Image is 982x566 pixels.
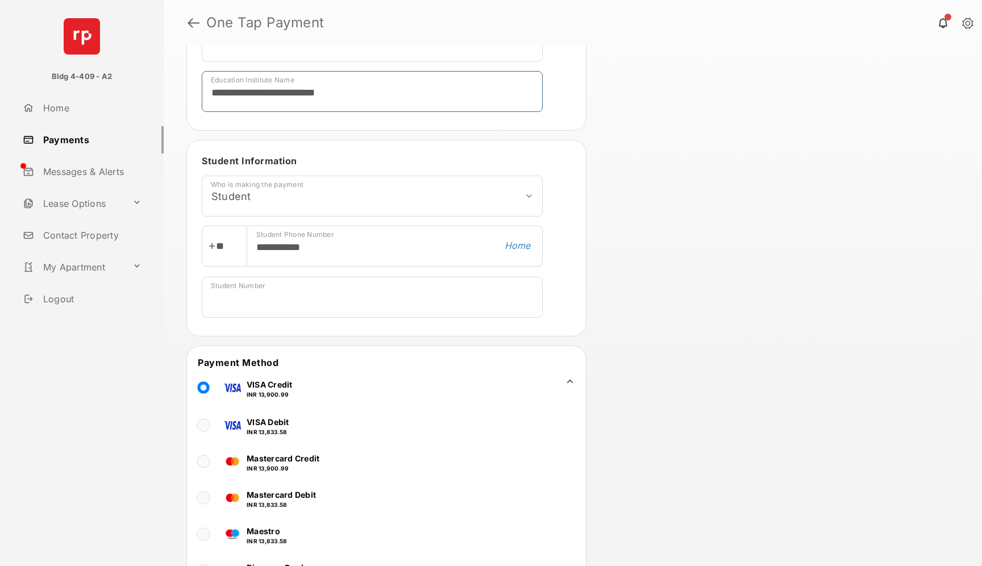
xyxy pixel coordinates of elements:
p: Bldg 4-409 - A2 [52,71,113,82]
img: svg+xml;base64,PHN2ZyB4bWxucz0iaHR0cDovL3d3dy53My5vcmcvMjAwMC9zdmciIHdpZHRoPSI2NCIgaGVpZ2h0PSI2NC... [64,18,100,55]
p: INR 13,900.99 [247,464,319,473]
button: Home [501,239,534,252]
a: My Apartment [18,253,128,281]
a: Contact Property [18,222,164,249]
p: Maestro [247,525,287,537]
img: visa.png [224,384,241,392]
p: INR 13,833.58 [247,428,289,436]
a: Home [18,94,164,122]
a: Payments [18,126,164,153]
a: Logout [18,285,164,313]
a: Lease Options [18,190,128,217]
a: Messages & Alerts [18,158,164,185]
p: INR 13,833.58 [247,501,316,509]
img: maestro.png [224,528,241,540]
p: VISA Debit [247,416,289,428]
p: INR 13,900.99 [247,390,293,399]
p: Mastercard Debit [247,489,316,501]
img: mastercard.png [224,455,241,468]
strong: One Tap Payment [206,16,324,30]
p: VISA Credit [247,378,293,390]
img: visa.png [224,421,241,430]
span: Payment Method [198,357,278,368]
img: mastercard.png [224,492,241,504]
p: Mastercard Credit [247,452,319,464]
span: Student Information [202,155,297,167]
p: INR 13,833.58 [247,537,287,546]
